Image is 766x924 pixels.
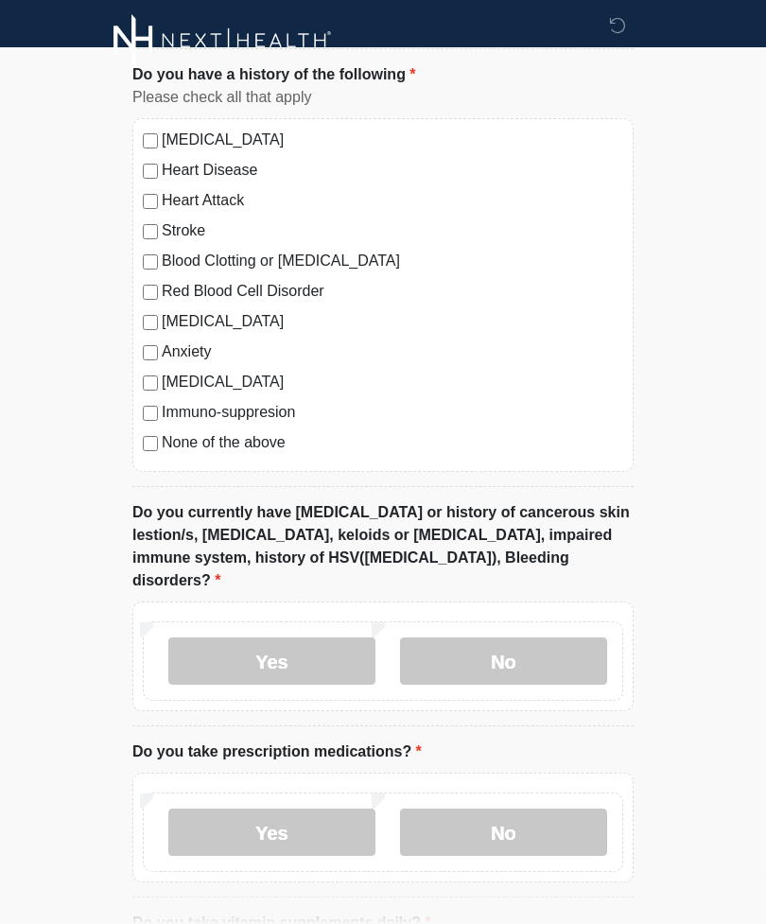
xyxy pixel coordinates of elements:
[143,315,158,330] input: [MEDICAL_DATA]
[168,637,375,685] label: Yes
[132,86,634,109] div: Please check all that apply
[143,133,158,148] input: [MEDICAL_DATA]
[168,809,375,856] label: Yes
[162,219,623,242] label: Stroke
[143,436,158,451] input: None of the above
[143,224,158,239] input: Stroke
[162,431,623,454] label: None of the above
[162,310,623,333] label: [MEDICAL_DATA]
[143,285,158,300] input: Red Blood Cell Disorder
[143,164,158,179] input: Heart Disease
[143,406,158,421] input: Immuno-suppresion
[162,129,623,151] label: [MEDICAL_DATA]
[143,345,158,360] input: Anxiety
[162,280,623,303] label: Red Blood Cell Disorder
[143,254,158,270] input: Blood Clotting or [MEDICAL_DATA]
[400,809,607,856] label: No
[132,741,422,763] label: Do you take prescription medications?
[113,14,332,66] img: Next-Health Logo
[162,401,623,424] label: Immuno-suppresion
[162,340,623,363] label: Anxiety
[162,371,623,393] label: [MEDICAL_DATA]
[143,375,158,391] input: [MEDICAL_DATA]
[143,194,158,209] input: Heart Attack
[132,501,634,592] label: Do you currently have [MEDICAL_DATA] or history of cancerous skin lestion/s, [MEDICAL_DATA], kelo...
[162,189,623,212] label: Heart Attack
[162,159,623,182] label: Heart Disease
[400,637,607,685] label: No
[162,250,623,272] label: Blood Clotting or [MEDICAL_DATA]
